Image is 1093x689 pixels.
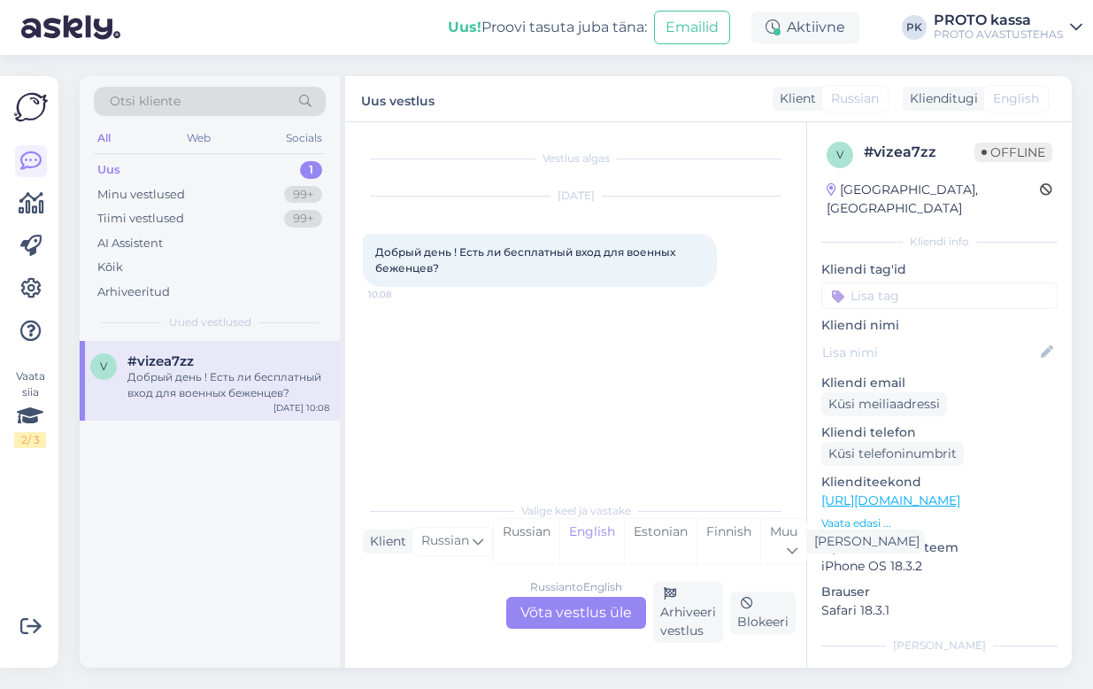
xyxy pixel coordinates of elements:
p: Brauser [821,583,1058,601]
div: Tiimi vestlused [97,210,184,228]
span: Russian [831,89,879,108]
div: Kliendi info [821,234,1058,250]
img: Askly Logo [14,90,48,124]
input: Lisa tag [821,283,1058,309]
div: AI Assistent [97,235,163,252]
div: Web [183,127,214,150]
p: Märkmed [821,664,1058,683]
div: PK [902,15,927,40]
div: 99+ [284,186,322,204]
p: Kliendi email [821,374,1058,392]
div: Proovi tasuta juba täna: [448,17,647,38]
input: Lisa nimi [822,343,1037,362]
div: Vestlus algas [363,151,789,166]
div: Võta vestlus üle [506,597,646,629]
div: PROTO AVASTUSTEHAS [934,27,1063,42]
div: Küsi telefoninumbrit [821,442,964,466]
div: Blokeeri [730,592,796,634]
div: Arhiveeritud [97,283,170,301]
div: Klient [363,532,406,551]
div: Klient [773,89,816,108]
label: Uus vestlus [361,87,435,111]
div: Russian [494,519,559,564]
div: Russian to English [530,579,622,595]
a: PROTO kassaPROTO AVASTUSTEHAS [934,13,1082,42]
div: Vaata siia [14,368,46,448]
span: 10:08 [368,288,435,301]
div: All [94,127,114,150]
div: 99+ [284,210,322,228]
span: v [100,360,107,373]
div: Küsi meiliaadressi [821,392,947,416]
div: Estonian [624,519,697,564]
div: PROTO kassa [934,13,1063,27]
a: [URL][DOMAIN_NAME] [821,492,960,508]
div: Aktiivne [751,12,859,43]
div: Minu vestlused [97,186,185,204]
div: Arhiveeri vestlus [653,582,723,643]
p: Safari 18.3.1 [821,601,1058,620]
div: Uus [97,161,120,179]
div: 2 / 3 [14,432,46,448]
span: v [836,148,843,161]
div: English [559,519,624,564]
p: Kliendi nimi [821,316,1058,335]
span: #vizea7zz [127,353,194,369]
div: [PERSON_NAME] [807,532,920,551]
div: # vizea7zz [864,142,974,163]
div: Valige keel ja vastake [363,503,789,519]
button: Emailid [654,11,730,44]
span: English [993,89,1039,108]
div: Socials [282,127,326,150]
div: Добрый день ! Есть ли бесплатный вход для военных беженцев? [127,369,329,401]
p: Kliendi telefon [821,423,1058,442]
div: Kõik [97,259,123,276]
span: Russian [421,531,469,551]
span: Добрый день ! Есть ли бесплатный вход для военных беженцев? [375,245,678,275]
span: Otsi kliente [110,92,181,111]
div: [DATE] [363,188,789,204]
div: [GEOGRAPHIC_DATA], [GEOGRAPHIC_DATA] [827,181,1040,218]
b: Uus! [448,19,481,35]
span: Uued vestlused [169,314,251,330]
span: Offline [974,143,1052,162]
div: Finnish [697,519,760,564]
span: Muu [770,523,797,539]
p: iPhone OS 18.3.2 [821,557,1058,576]
div: Klienditugi [903,89,978,108]
div: 1 [300,161,322,179]
div: [DATE] 10:08 [273,401,329,414]
div: [PERSON_NAME] [821,638,1058,654]
p: Vaata edasi ... [821,515,1058,531]
p: Operatsioonisüsteem [821,538,1058,557]
p: Kliendi tag'id [821,260,1058,279]
p: Klienditeekond [821,473,1058,492]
